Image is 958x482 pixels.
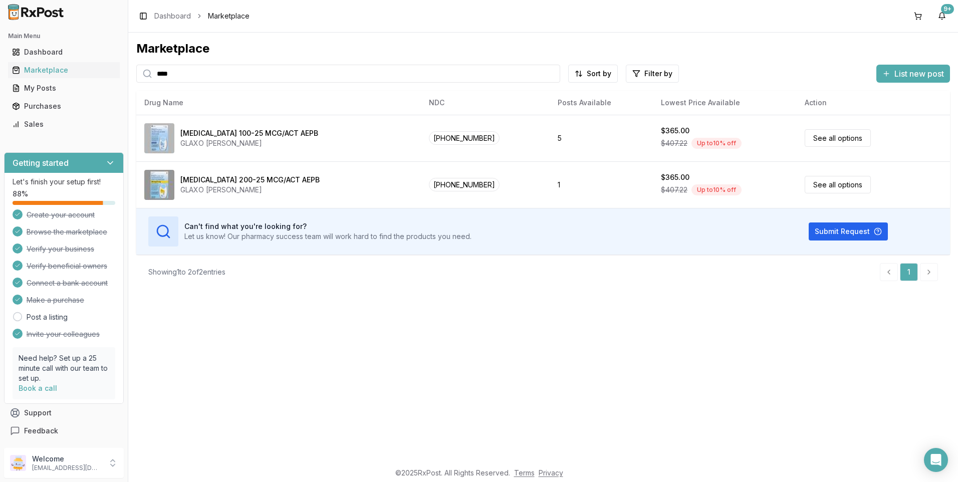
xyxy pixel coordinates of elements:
button: List new post [876,65,950,83]
a: Dashboard [154,11,191,21]
button: Support [4,404,124,422]
button: Marketplace [4,62,124,78]
button: My Posts [4,80,124,96]
img: Breo Ellipta 100-25 MCG/ACT AEPB [144,123,174,153]
button: Purchases [4,98,124,114]
div: GLAXO [PERSON_NAME] [180,185,320,195]
div: Sales [12,119,116,129]
button: Filter by [626,65,679,83]
img: RxPost Logo [4,4,68,20]
a: Purchases [8,97,120,115]
a: 1 [900,263,918,281]
th: Lowest Price Available [653,91,797,115]
img: User avatar [10,455,26,471]
h3: Getting started [13,157,69,169]
h2: Main Menu [8,32,120,40]
th: NDC [421,91,550,115]
td: 5 [550,115,653,161]
a: Terms [514,468,535,477]
div: GLAXO [PERSON_NAME] [180,138,318,148]
a: List new post [876,70,950,80]
button: Submit Request [809,222,888,240]
nav: pagination [880,263,938,281]
img: Breo Ellipta 200-25 MCG/ACT AEPB [144,170,174,200]
div: $365.00 [661,126,689,136]
div: Showing 1 to 2 of 2 entries [148,267,225,277]
span: $407.22 [661,185,687,195]
p: Need help? Set up a 25 minute call with our team to set up. [19,353,109,383]
div: Open Intercom Messenger [924,448,948,472]
span: Verify beneficial owners [27,261,107,271]
span: Sort by [587,69,611,79]
span: Make a purchase [27,295,84,305]
nav: breadcrumb [154,11,250,21]
span: Feedback [24,426,58,436]
p: Welcome [32,454,102,464]
span: $407.22 [661,138,687,148]
button: Dashboard [4,44,124,60]
span: Browse the marketplace [27,227,107,237]
span: Invite your colleagues [27,329,100,339]
h3: Can't find what you're looking for? [184,221,471,231]
td: 1 [550,161,653,208]
a: Dashboard [8,43,120,61]
a: Sales [8,115,120,133]
a: Post a listing [27,312,68,322]
div: Marketplace [136,41,950,57]
div: My Posts [12,83,116,93]
span: Marketplace [208,11,250,21]
a: My Posts [8,79,120,97]
th: Drug Name [136,91,421,115]
p: [EMAIL_ADDRESS][DOMAIN_NAME] [32,464,102,472]
div: Up to 10 % off [691,138,742,149]
th: Action [797,91,950,115]
span: Verify your business [27,244,94,254]
span: List new post [894,68,944,80]
div: Purchases [12,101,116,111]
a: See all options [805,129,871,147]
a: Book a call [19,384,57,392]
button: Feedback [4,422,124,440]
div: Marketplace [12,65,116,75]
p: Let us know! Our pharmacy success team will work hard to find the products you need. [184,231,471,242]
th: Posts Available [550,91,653,115]
div: $365.00 [661,172,689,182]
span: Create your account [27,210,95,220]
span: Connect a bank account [27,278,108,288]
div: [MEDICAL_DATA] 100-25 MCG/ACT AEPB [180,128,318,138]
a: Privacy [539,468,563,477]
button: Sales [4,116,124,132]
a: Marketplace [8,61,120,79]
div: 9+ [941,4,954,14]
a: See all options [805,176,871,193]
span: [PHONE_NUMBER] [429,178,500,191]
p: Let's finish your setup first! [13,177,115,187]
div: Dashboard [12,47,116,57]
span: Filter by [644,69,672,79]
span: [PHONE_NUMBER] [429,131,500,145]
div: Up to 10 % off [691,184,742,195]
div: [MEDICAL_DATA] 200-25 MCG/ACT AEPB [180,175,320,185]
button: Sort by [568,65,618,83]
button: 9+ [934,8,950,24]
span: 88 % [13,189,28,199]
